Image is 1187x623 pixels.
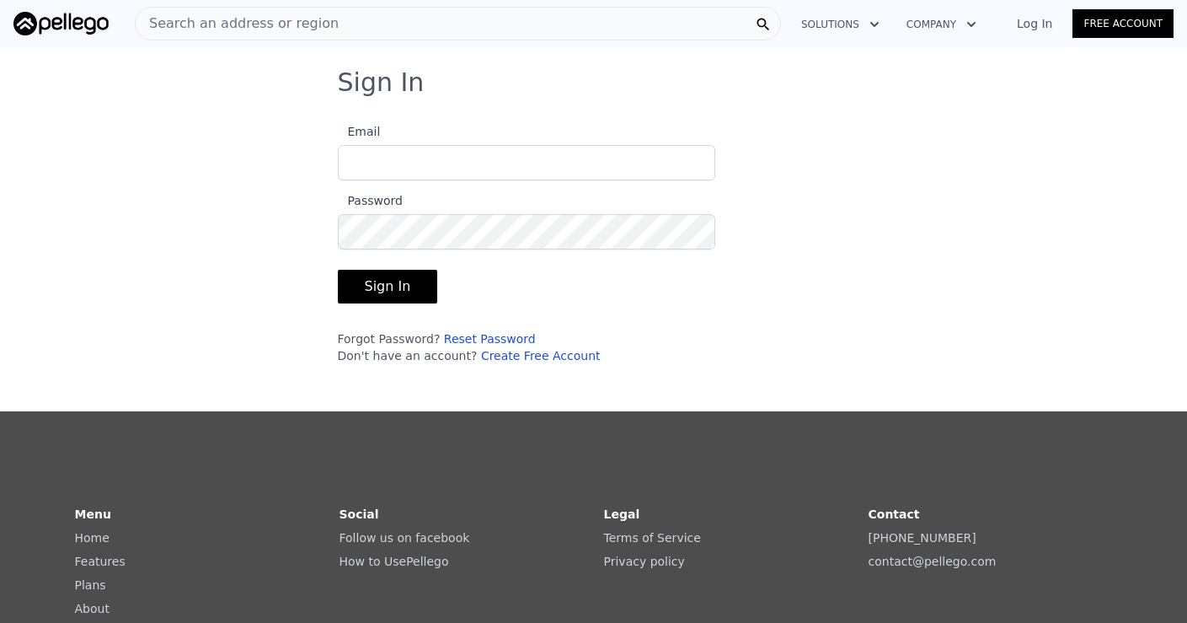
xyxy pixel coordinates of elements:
[869,508,920,521] strong: Contact
[338,145,715,180] input: Email
[338,194,403,207] span: Password
[604,508,640,521] strong: Legal
[338,67,850,98] h3: Sign In
[869,555,997,568] a: contact@pellego.com
[444,332,536,346] a: Reset Password
[340,508,379,521] strong: Social
[75,578,106,592] a: Plans
[997,15,1072,32] a: Log In
[893,9,990,40] button: Company
[338,214,715,250] input: Password
[75,555,126,568] a: Features
[13,12,109,35] img: Pellego
[340,531,470,545] a: Follow us on facebook
[136,13,339,34] span: Search an address or region
[481,349,601,363] a: Create Free Account
[338,330,715,364] div: Forgot Password? Don't have an account?
[340,555,449,568] a: How to UsePellego
[1072,9,1174,38] a: Free Account
[75,508,111,521] strong: Menu
[604,555,685,568] a: Privacy policy
[869,531,976,545] a: [PHONE_NUMBER]
[604,531,701,545] a: Terms of Service
[338,270,438,303] button: Sign In
[75,602,110,615] a: About
[788,9,893,40] button: Solutions
[338,125,381,138] span: Email
[75,531,110,545] a: Home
